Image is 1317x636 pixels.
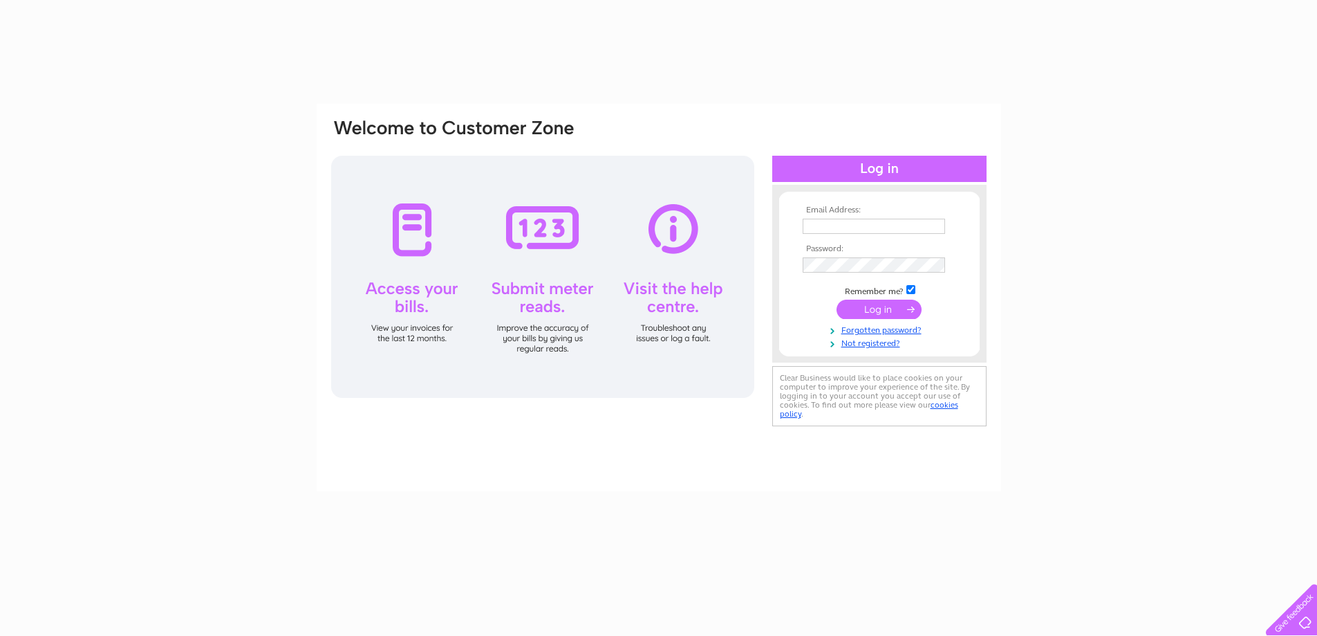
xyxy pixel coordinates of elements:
[780,400,958,419] a: cookies policy
[803,322,960,336] a: Forgotten password?
[803,336,960,349] a: Not registered?
[837,300,922,319] input: Submit
[799,244,960,254] th: Password:
[799,283,960,297] td: Remember me?
[772,366,987,426] div: Clear Business would like to place cookies on your computer to improve your experience of the sit...
[799,206,960,215] th: Email Address:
